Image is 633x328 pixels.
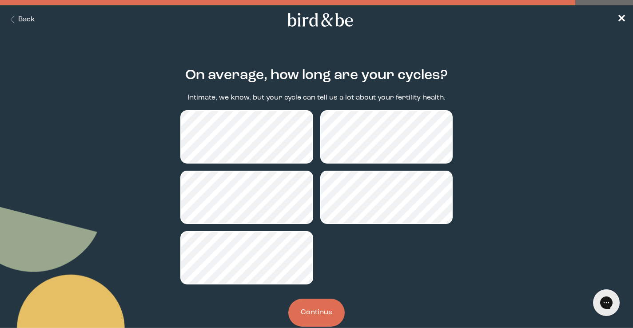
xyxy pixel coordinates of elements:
button: Back Button [7,15,35,25]
button: Continue [288,299,345,327]
iframe: Gorgias live chat messenger [589,286,624,319]
h2: On average, how long are your cycles? [185,65,448,86]
p: Intimate, we know, but your cycle can tell us a lot about your fertility health. [187,93,446,103]
span: ✕ [617,14,626,25]
a: ✕ [617,12,626,28]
